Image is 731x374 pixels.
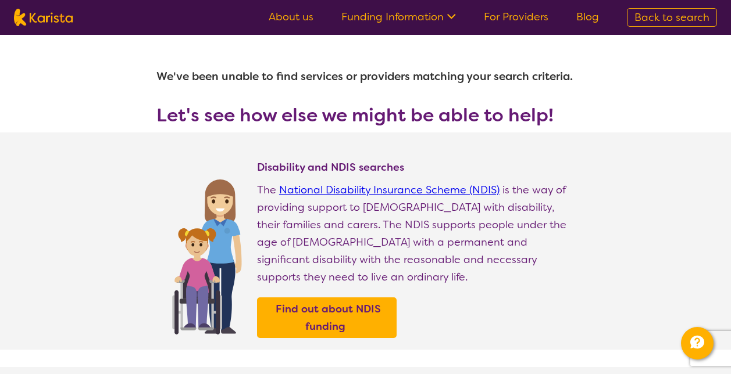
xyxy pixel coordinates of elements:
img: Find NDIS and Disability services and providers [168,172,245,335]
a: Back to search [627,8,717,27]
img: Karista logo [14,9,73,26]
a: Funding Information [341,10,456,24]
h1: We've been unable to find services or providers matching your search criteria. [156,63,575,91]
h3: Let's see how else we might be able to help! [156,105,575,125]
a: For Providers [484,10,548,24]
a: About us [269,10,313,24]
span: Back to search [634,10,709,24]
a: Blog [576,10,599,24]
a: Find out about NDIS funding [260,300,394,335]
button: Channel Menu [681,327,714,359]
h4: Disability and NDIS searches [257,160,575,174]
p: The is the way of providing support to [DEMOGRAPHIC_DATA] with disability, their families and car... [257,181,575,286]
b: Find out about NDIS funding [276,302,381,333]
a: National Disability Insurance Scheme (NDIS) [279,183,500,197]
